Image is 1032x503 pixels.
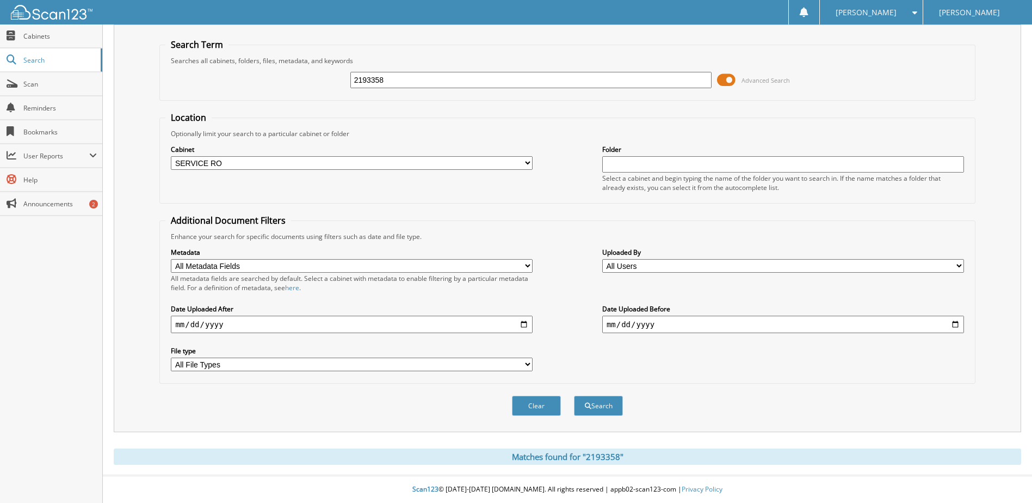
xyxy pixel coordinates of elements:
[939,9,1000,16] span: [PERSON_NAME]
[23,56,95,65] span: Search
[171,145,533,154] label: Cabinet
[285,283,299,292] a: here
[23,175,97,185] span: Help
[836,9,897,16] span: [PERSON_NAME]
[89,200,98,208] div: 2
[171,316,533,333] input: start
[602,174,964,192] div: Select a cabinet and begin typing the name of the folder you want to search in. If the name match...
[602,248,964,257] label: Uploaded By
[165,214,291,226] legend: Additional Document Filters
[602,316,964,333] input: end
[602,304,964,314] label: Date Uploaded Before
[171,274,533,292] div: All metadata fields are searched by default. Select a cabinet with metadata to enable filtering b...
[412,484,438,494] span: Scan123
[165,56,969,65] div: Searches all cabinets, folders, files, metadata, and keywords
[602,145,964,154] label: Folder
[23,151,89,161] span: User Reports
[682,484,722,494] a: Privacy Policy
[574,396,623,416] button: Search
[165,232,969,241] div: Enhance your search for specific documents using filters such as date and file type.
[171,346,533,355] label: File type
[165,39,228,51] legend: Search Term
[165,129,969,138] div: Optionally limit your search to a particular cabinet or folder
[114,449,1021,465] div: Matches found for "2193358"
[23,32,97,41] span: Cabinets
[171,248,533,257] label: Metadata
[165,112,212,124] legend: Location
[103,476,1032,503] div: © [DATE]-[DATE] [DOMAIN_NAME]. All rights reserved | appb02-scan123-com |
[23,199,97,208] span: Announcements
[171,304,533,314] label: Date Uploaded After
[512,396,561,416] button: Clear
[23,79,97,89] span: Scan
[23,103,97,113] span: Reminders
[741,76,790,84] span: Advanced Search
[11,5,92,20] img: scan123-logo-white.svg
[23,127,97,137] span: Bookmarks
